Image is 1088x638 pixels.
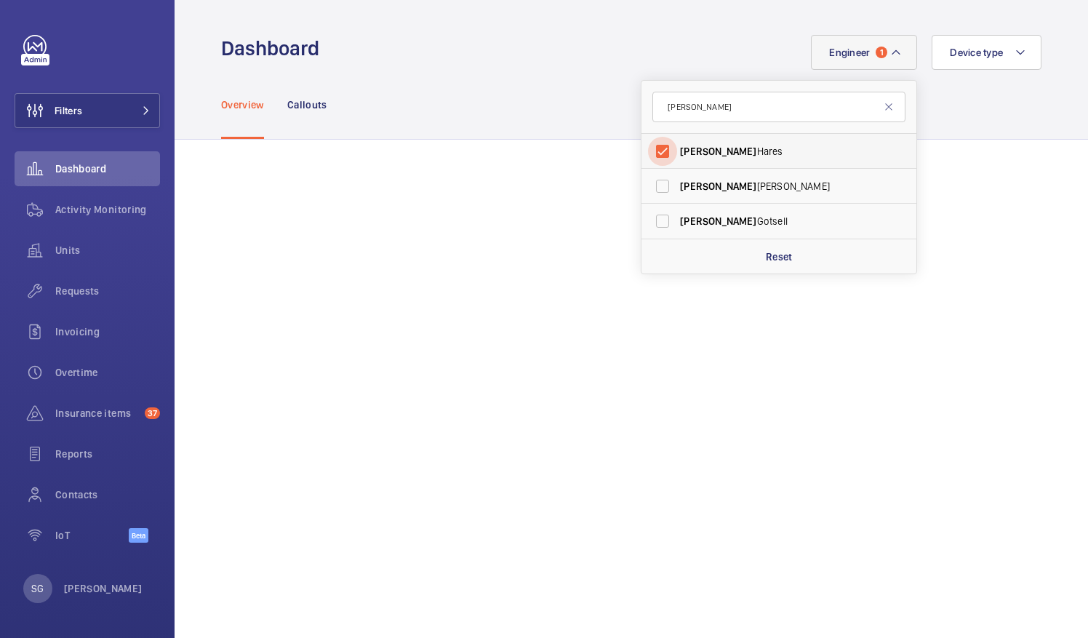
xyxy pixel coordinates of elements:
p: Reset [766,250,793,264]
span: IoT [55,528,129,543]
span: [PERSON_NAME] [680,180,756,192]
span: [PERSON_NAME] [680,179,880,194]
span: Requests [55,284,160,298]
span: Hares [680,144,880,159]
button: Device type [932,35,1041,70]
p: Overview [221,97,264,112]
span: Beta [129,528,148,543]
span: [PERSON_NAME] [680,145,756,157]
span: Gotsell [680,214,880,228]
p: Callouts [287,97,327,112]
button: Filters [15,93,160,128]
p: [PERSON_NAME] [64,581,143,596]
h1: Dashboard [221,35,328,62]
span: Units [55,243,160,258]
p: SG [31,581,44,596]
span: Insurance items [55,406,139,420]
span: Reports [55,447,160,461]
span: Dashboard [55,162,160,176]
span: Contacts [55,487,160,502]
span: 1 [876,47,887,58]
span: Overtime [55,365,160,380]
span: Invoicing [55,324,160,339]
button: Engineer1 [811,35,917,70]
span: Activity Monitoring [55,202,160,217]
input: Search by engineer [652,92,905,122]
span: 37 [145,407,160,419]
span: Filters [55,103,82,118]
span: Engineer [829,47,870,58]
span: Device type [950,47,1003,58]
span: [PERSON_NAME] [680,215,756,227]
